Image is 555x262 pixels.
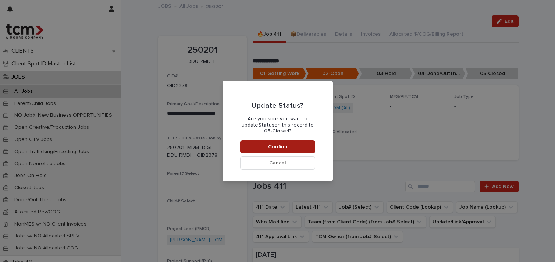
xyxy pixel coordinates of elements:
b: 05-Closed [264,128,289,134]
p: Update Status? [252,101,303,110]
b: Status [258,123,274,128]
span: Confirm [268,144,287,149]
button: Cancel [240,156,315,170]
p: Are you sure you want to update on this record to ? [240,116,315,134]
span: Cancel [269,160,286,166]
button: Confirm [240,140,315,153]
